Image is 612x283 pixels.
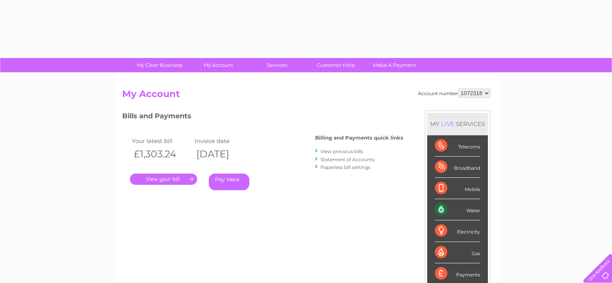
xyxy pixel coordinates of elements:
div: MY SERVICES [427,113,488,135]
div: Gas [435,242,480,263]
a: Make A Payment [363,58,426,72]
a: . [130,174,197,185]
h4: Billing and Payments quick links [315,135,403,141]
div: Account number [418,89,490,98]
h3: Bills and Payments [122,111,403,124]
a: Pay Here [209,174,249,190]
a: Paperless bill settings [320,164,370,170]
div: Electricity [435,220,480,242]
td: Invoice date [193,136,256,146]
th: £1,303.24 [130,146,193,162]
a: My Account [186,58,250,72]
td: Your latest bill [130,136,193,146]
th: [DATE] [193,146,256,162]
a: Services [245,58,309,72]
div: Water [435,199,480,220]
a: Customer Help [304,58,368,72]
a: Statement of Accounts [320,157,375,162]
a: My Clear Business [128,58,191,72]
div: Mobile [435,178,480,199]
div: LIVE [440,120,456,128]
h2: My Account [122,89,490,103]
div: Broadband [435,157,480,178]
div: Telecoms [435,135,480,157]
a: View previous bills [320,148,363,154]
